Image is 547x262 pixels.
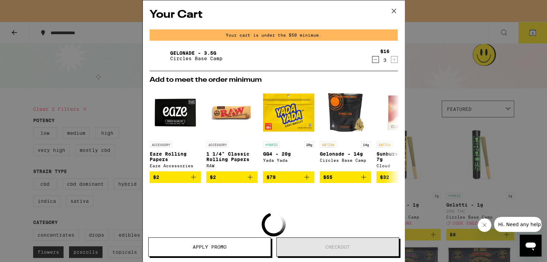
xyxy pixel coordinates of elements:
button: Add to bag [320,171,371,183]
div: $16 [380,49,389,54]
p: Eaze Rolling Papers [150,151,201,162]
div: Yada Yada [263,158,314,162]
div: Circles Base Camp [320,158,371,162]
div: Your cart is under the $50 minimum. [150,29,398,41]
p: GG4 - 20g [263,151,314,157]
button: Add to bag [150,171,201,183]
span: Checkout [325,245,350,249]
span: $2 [153,174,159,180]
img: Gelonade - 3.5g [150,46,169,65]
a: Open page for 1 1/4" Classic Rolling Papers from RAW [206,87,258,171]
p: SATIVA [377,142,393,148]
a: Open page for Eaze Rolling Papers from Eaze Accessories [150,87,201,171]
p: HYBRID [263,142,279,148]
img: Circles Base Camp - Gelonade - 14g [320,87,371,138]
button: Add to bag [377,171,428,183]
div: Cloud [377,163,428,168]
span: $55 [323,174,332,180]
span: $2 [210,174,216,180]
h2: Add to meet the order minimum [150,77,398,83]
a: Open page for GG4 - 20g from Yada Yada [263,87,314,171]
span: $32 [380,174,389,180]
span: Apply Promo [193,245,227,249]
button: Add to bag [206,171,258,183]
p: 14g [361,142,371,148]
button: Checkout [276,237,399,257]
p: ACCESSORY [150,142,172,148]
p: 20g [304,142,314,148]
img: RAW - 1 1/4" Classic Rolling Papers [206,87,258,138]
iframe: Message from company [494,217,542,232]
a: Gelonade - 3.5g [170,50,222,56]
p: Gelonade - 14g [320,151,371,157]
button: Add to bag [263,171,314,183]
span: Hi. Need any help? [4,5,49,10]
p: Circles Base Camp [170,56,222,61]
div: RAW [206,163,258,168]
span: $78 [266,174,276,180]
div: 3 [380,57,389,63]
button: Increment [391,56,398,63]
p: 1 1/4" Classic Rolling Papers [206,151,258,162]
iframe: Close message [478,218,491,232]
a: Open page for Gelonade - 14g from Circles Base Camp [320,87,371,171]
p: Sunburst Punch - 7g [377,151,428,162]
img: Yada Yada - GG4 - 20g [263,87,314,138]
p: SATIVA [320,142,336,148]
p: ACCESSORY [206,142,229,148]
img: Eaze Accessories - Eaze Rolling Papers [150,87,201,138]
a: Open page for Sunburst Punch - 7g from Cloud [377,87,428,171]
button: Decrement [372,56,379,63]
button: Apply Promo [148,237,271,257]
iframe: Button to launch messaging window [520,235,542,257]
h2: Your Cart [150,7,398,23]
img: Cloud - Sunburst Punch - 7g [377,87,428,138]
div: Eaze Accessories [150,163,201,168]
